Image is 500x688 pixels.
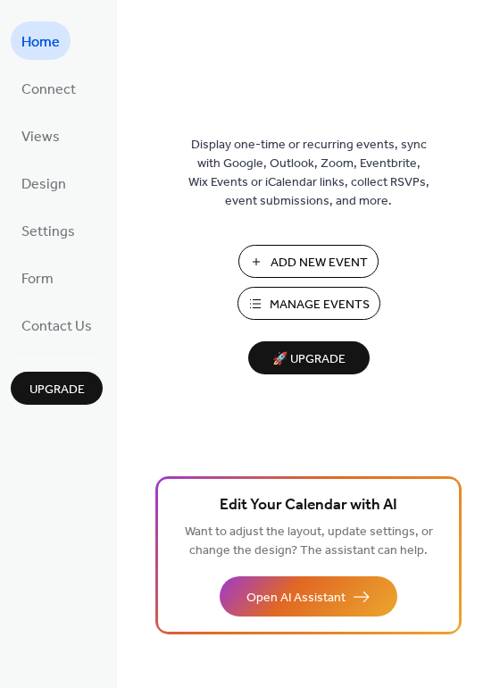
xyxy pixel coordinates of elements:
[271,254,368,273] span: Add New Event
[21,29,60,56] span: Home
[237,287,380,320] button: Manage Events
[220,576,397,617] button: Open AI Assistant
[11,211,86,249] a: Settings
[246,589,346,608] span: Open AI Assistant
[248,341,370,374] button: 🚀 Upgrade
[21,171,66,198] span: Design
[21,313,92,340] span: Contact Us
[11,116,71,155] a: Views
[188,136,429,211] span: Display one-time or recurring events, sync with Google, Outlook, Zoom, Eventbrite, Wix Events or ...
[238,245,379,278] button: Add New Event
[21,123,60,151] span: Views
[11,21,71,60] a: Home
[11,372,103,405] button: Upgrade
[21,265,54,293] span: Form
[11,306,103,344] a: Contact Us
[29,381,85,399] span: Upgrade
[220,493,397,518] span: Edit Your Calendar with AI
[185,520,433,563] span: Want to adjust the layout, update settings, or change the design? The assistant can help.
[11,258,64,297] a: Form
[270,296,370,315] span: Manage Events
[11,69,87,107] a: Connect
[21,218,75,246] span: Settings
[21,76,76,104] span: Connect
[11,164,77,202] a: Design
[259,348,359,372] span: 🚀 Upgrade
